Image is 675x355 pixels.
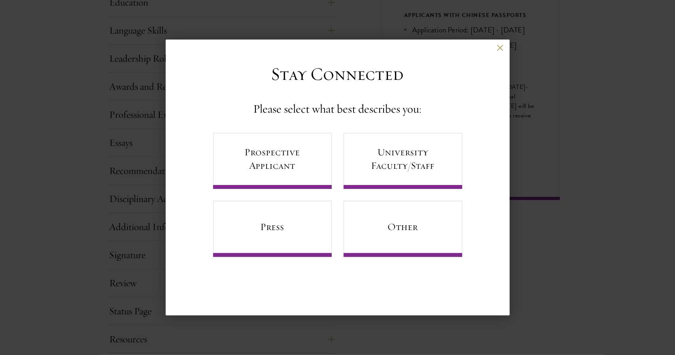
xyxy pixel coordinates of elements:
[271,63,404,85] h3: Stay Connected
[213,201,332,257] a: Press
[213,133,332,189] a: Prospective Applicant
[344,201,462,257] a: Other
[344,133,462,189] a: University Faculty/Staff
[253,101,422,117] h4: Please select what best describes you:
